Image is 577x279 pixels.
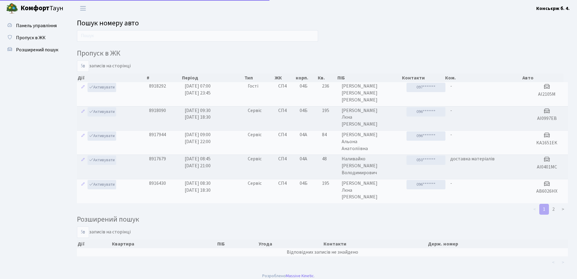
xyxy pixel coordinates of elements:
[77,226,131,238] label: записів на сторінці
[427,240,568,248] th: Держ. номер
[149,131,166,138] span: 8917944
[21,3,63,14] span: Таун
[3,32,63,44] a: Пропуск в ЖК
[77,60,89,72] select: записів на сторінці
[21,3,49,13] b: Комфорт
[248,156,262,162] span: Сервіс
[244,74,274,82] th: Тип
[79,83,87,92] a: Редагувати
[450,83,452,89] span: -
[16,22,57,29] span: Панель управління
[322,131,337,138] span: 84
[3,44,63,56] a: Розширений пошук
[146,74,181,82] th: #
[149,83,166,89] span: 8918292
[274,74,295,82] th: ЖК
[445,74,522,82] th: Ком.
[79,180,87,189] a: Редагувати
[539,204,549,215] a: 1
[528,91,566,97] h5: АІ2105М
[75,3,91,13] button: Переключити навігацію
[248,180,262,187] span: Сервіс
[79,131,87,141] a: Редагувати
[185,156,211,169] span: [DATE] 08:45 [DATE] 21:00
[278,156,295,162] span: СП4
[77,30,318,42] input: Пошук
[322,107,337,114] span: 195
[77,226,89,238] select: записів на сторінці
[77,60,131,72] label: записів на сторінці
[278,180,295,187] span: СП4
[185,107,211,121] span: [DATE] 09:30 [DATE] 18:30
[450,180,452,187] span: -
[149,180,166,187] span: 8916430
[528,116,566,121] h5: АІ0997ЕВ
[450,131,452,138] span: -
[278,107,295,114] span: СП4
[300,107,308,114] span: 04Б
[248,107,262,114] span: Сервіс
[322,180,337,187] span: 195
[16,46,58,53] span: Розширений пошук
[16,34,46,41] span: Пропуск в ЖК
[558,204,568,215] a: >
[88,180,116,189] a: Активувати
[88,83,116,92] a: Активувати
[342,107,402,128] span: [PERSON_NAME] Лєна [PERSON_NAME]
[77,240,111,248] th: Дії
[401,74,445,82] th: Контакти
[300,131,307,138] span: 04А
[88,131,116,141] a: Активувати
[217,240,258,248] th: ПІБ
[77,248,568,256] td: Відповідних записів не знайдено
[300,180,308,187] span: 04Б
[549,204,558,215] a: 2
[322,83,337,90] span: 236
[286,273,314,279] a: Massive Kinetic
[3,20,63,32] a: Панель управління
[248,131,262,138] span: Сервіс
[149,107,166,114] span: 8918090
[536,5,570,12] a: Консьєрж б. 4.
[323,240,427,248] th: Контакти
[522,74,563,82] th: Авто
[77,74,146,82] th: Дії
[248,83,258,90] span: Гості
[77,18,139,28] span: Пошук номеру авто
[300,156,307,162] span: 04А
[88,156,116,165] a: Активувати
[322,156,337,162] span: 48
[181,74,244,82] th: Період
[342,83,402,104] span: [PERSON_NAME] [PERSON_NAME] [PERSON_NAME]
[342,131,402,152] span: [PERSON_NAME] Альона Анатоліївна
[79,156,87,165] a: Редагувати
[258,240,323,248] th: Угода
[185,180,211,194] span: [DATE] 08:30 [DATE] 18:30
[450,107,452,114] span: -
[342,156,402,176] span: Наливайко [PERSON_NAME] Володимирович
[149,156,166,162] span: 8917679
[79,107,87,117] a: Редагувати
[528,164,566,170] h5: АІ0401МС
[278,83,295,90] span: СП4
[342,180,402,201] span: [PERSON_NAME] Лєна [PERSON_NAME]
[300,83,308,89] span: 04Б
[295,74,317,82] th: корп.
[337,74,401,82] th: ПІБ
[185,83,211,96] span: [DATE] 07:00 [DATE] 23:45
[450,156,495,162] span: доставка матеріалів
[185,131,211,145] span: [DATE] 09:00 [DATE] 22:00
[77,49,568,58] h4: Пропуск в ЖК
[111,240,217,248] th: Квартира
[77,215,568,224] h4: Розширений пошук
[278,131,295,138] span: СП4
[528,140,566,146] h5: KA1651EK
[88,107,116,117] a: Активувати
[528,188,566,194] h5: АВ6026НХ
[317,74,337,82] th: Кв.
[6,2,18,14] img: logo.png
